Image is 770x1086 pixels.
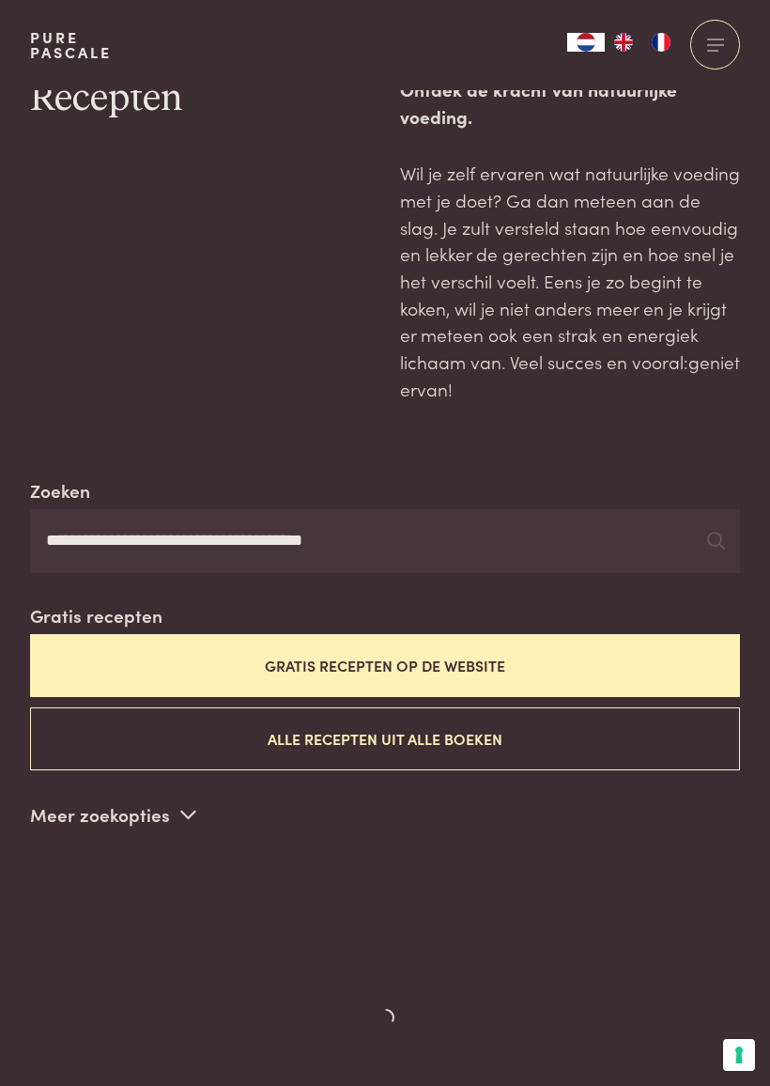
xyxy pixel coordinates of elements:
[567,33,680,52] aside: Language selected: Nederlands
[723,1039,755,1071] button: Uw voorkeuren voor toestemming voor trackingtechnologieën
[30,634,740,697] button: Gratis recepten op de website
[30,602,162,629] label: Gratis recepten
[400,76,677,129] strong: Ontdek de kracht van natuurlijke voeding.
[30,30,112,60] a: PurePascale
[400,160,740,402] p: Wil je zelf ervaren wat natuurlijke voeding met je doet? Ga dan meteen aan de slag. Je zult verst...
[30,477,90,504] label: Zoeken
[642,33,680,52] a: FR
[605,33,680,52] ul: Language list
[605,33,642,52] a: EN
[30,707,740,770] button: Alle recepten uit alle boeken
[567,33,605,52] a: NL
[567,33,605,52] div: Language
[30,76,370,123] h1: Recepten
[30,800,196,829] p: Meer zoekopties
